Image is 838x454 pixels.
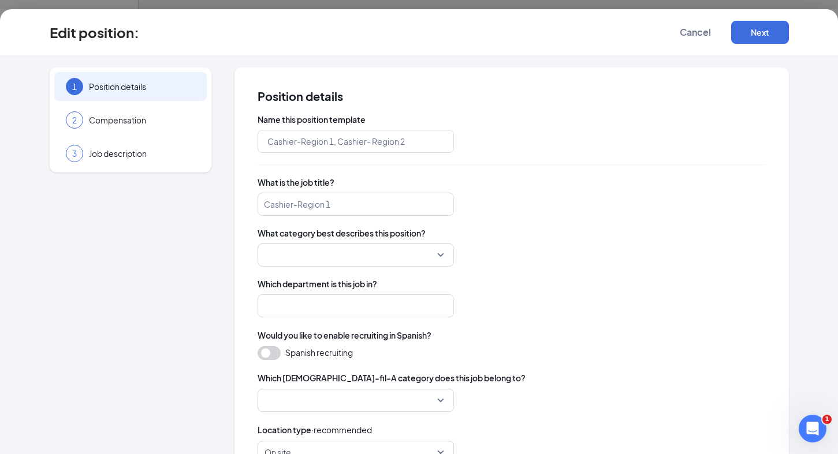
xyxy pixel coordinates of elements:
[799,415,826,442] iframe: Intercom live chat
[258,227,766,239] span: What category best describes this position?
[311,423,372,436] span: · recommended
[72,81,77,92] span: 1
[72,114,77,126] span: 2
[258,423,311,436] span: Location type
[680,27,711,38] span: Cancel
[258,372,526,384] span: Which [DEMOGRAPHIC_DATA]-fil-A category does this job belong to?
[89,114,195,126] span: Compensation
[731,21,789,44] button: Next
[258,114,766,125] span: Name this position template
[666,21,724,44] button: Cancel
[258,130,454,153] input: Cashier-Region 1, Cashier- Region 2
[822,415,832,424] span: 1
[285,346,353,359] span: Spanish recruiting
[258,177,766,188] span: What is the job title?
[72,148,77,159] span: 3
[89,148,195,159] span: Job description
[50,22,139,42] h3: Edit position :
[258,91,766,102] span: Position details
[258,278,766,290] span: Which department is this job in?
[89,81,195,92] span: Position details
[258,329,431,342] span: Would you like to enable recruiting in Spanish?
